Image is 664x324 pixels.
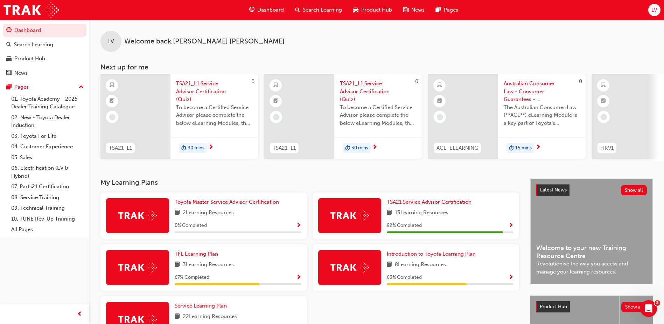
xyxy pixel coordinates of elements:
button: DashboardSearch LearningProduct HubNews [3,22,86,81]
span: Show Progress [296,275,301,281]
span: TSA21 Service Advisor Certification [387,199,471,205]
span: learningRecordVerb_NONE-icon [601,114,607,120]
span: booktick-icon [110,97,114,106]
a: 05. Sales [8,152,86,163]
span: news-icon [403,6,408,14]
span: Product Hub [361,6,392,14]
a: 0TSA21_L1TSA21_L1 Service Advisor Certification (Quiz)To become a Certified Service Advisor pleas... [100,74,258,159]
span: FIRV1 [600,144,614,152]
a: 07. Parts21 Certification [8,181,86,192]
span: Welcome back , [PERSON_NAME] [PERSON_NAME] [124,38,285,46]
span: learningResourceType_ELEARNING-icon [601,81,606,90]
span: 13 Learning Resources [395,209,448,217]
span: To become a Certified Service Advisor please complete the below eLearning Modules, the Service Ad... [340,103,416,127]
span: car-icon [353,6,358,14]
a: TSA21 Service Advisor Certification [387,198,474,206]
span: 3 Learning Resources [183,261,234,269]
span: booktick-icon [601,97,606,106]
img: Trak [330,262,369,273]
a: 0TSA21_L1TSA21_L1 Service Advisor Certification (Quiz)To become a Certified Service Advisor pleas... [264,74,422,159]
a: Dashboard [3,24,86,37]
a: guage-iconDashboard [244,3,289,17]
span: TSA21_L1 Service Advisor Certification (Quiz) [340,80,416,103]
a: 01. Toyota Academy - 2025 Dealer Training Catalogue [8,94,86,112]
a: 10. TUNE Rev-Up Training [8,214,86,224]
span: up-icon [79,83,84,92]
button: Show Progress [296,273,301,282]
span: TSA21_L1 [109,144,132,152]
button: Show Progress [296,221,301,230]
span: Toyota Master Service Advisor Certification [175,199,279,205]
span: book-icon [175,312,180,321]
span: learningResourceType_ELEARNING-icon [437,81,442,90]
span: LV [108,38,114,46]
a: All Pages [8,224,86,235]
span: guage-icon [6,27,12,34]
h3: My Learning Plans [100,178,519,187]
a: 06. Electrification (EV & Hybrid) [8,163,86,181]
button: Show Progress [508,221,513,230]
span: 67 % Completed [175,274,209,282]
span: News [411,6,425,14]
span: Service Learning Plan [175,303,227,309]
span: Australian Consumer Law - Consumer Guarantees - eLearning module [504,80,580,103]
a: 0ACL_ELEARNINGAustralian Consumer Law - Consumer Guarantees - eLearning moduleThe Australian Cons... [428,74,586,159]
a: car-iconProduct Hub [348,3,398,17]
span: Introduction to Toyota Learning Plan [387,251,476,257]
span: Dashboard [257,6,284,14]
a: Toyota Master Service Advisor Certification [175,198,282,206]
span: next-icon [536,144,541,151]
span: 30 mins [351,144,368,152]
a: 03. Toyota For Life [8,131,86,142]
span: book-icon [175,209,180,217]
span: 2 Learning Resources [183,209,234,217]
a: News [3,67,86,80]
span: book-icon [387,209,392,217]
span: search-icon [6,42,11,48]
span: 8 Learning Resources [395,261,446,269]
span: The Australian Consumer Law (**ACL**) eLearning Module is a key part of Toyota’s compliance progr... [504,103,580,127]
span: 0 [251,78,254,85]
span: ACL_ELEARNING [436,144,478,152]
a: TFL Learning Plan [175,250,221,258]
a: Introduction to Toyota Learning Plan [387,250,478,258]
span: next-icon [372,144,377,151]
a: 02. New - Toyota Dealer Induction [8,112,86,131]
span: pages-icon [436,6,441,14]
span: 0 [415,78,418,85]
span: To become a Certified Service Advisor please complete the below eLearning Modules, the Service Ad... [176,103,252,127]
span: TSA21_L1 Service Advisor Certification (Quiz) [176,80,252,103]
span: Revolutionise the way you access and manage your learning resources. [536,260,647,276]
span: Show Progress [296,223,301,229]
a: Trak [4,2,59,18]
span: learningRecordVerb_NONE-icon [109,114,116,120]
div: Pages [14,83,29,91]
span: LV [651,6,657,14]
span: booktick-icon [273,97,278,106]
span: car-icon [6,56,12,62]
span: Pages [444,6,458,14]
div: Search Learning [14,41,53,49]
a: Latest NewsShow all [536,184,647,196]
a: Search Learning [3,38,86,51]
span: 92 % Completed [387,222,422,230]
a: 04. Customer Experience [8,141,86,152]
span: TSA21_L1 [273,144,296,152]
a: news-iconNews [398,3,430,17]
a: 08. Service Training [8,192,86,203]
img: Trak [118,210,157,221]
a: Latest NewsShow allWelcome to your new Training Resource CentreRevolutionise the way you access a... [530,178,653,284]
a: Product HubShow all [536,301,647,312]
a: search-iconSearch Learning [289,3,348,17]
span: Welcome to your new Training Resource Centre [536,244,647,260]
span: 0 % Completed [175,222,207,230]
span: duration-icon [345,144,350,153]
a: pages-iconPages [430,3,464,17]
button: Show Progress [508,273,513,282]
span: 63 % Completed [387,274,422,282]
span: news-icon [6,70,12,76]
span: prev-icon [77,310,82,319]
span: book-icon [175,261,180,269]
span: 30 mins [188,144,204,152]
button: LV [648,4,660,16]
